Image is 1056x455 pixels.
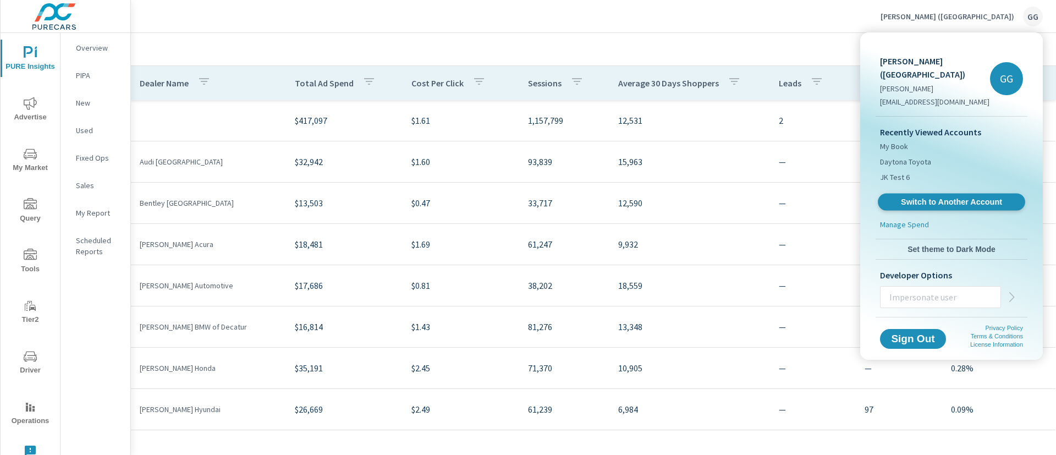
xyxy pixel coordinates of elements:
[880,141,908,152] span: My Book
[880,83,990,94] p: [PERSON_NAME]
[880,54,990,81] p: [PERSON_NAME] ([GEOGRAPHIC_DATA])
[876,219,1027,234] a: Manage Spend
[971,333,1023,339] a: Terms & Conditions
[880,156,931,167] span: Daytona Toyota
[880,172,910,183] span: JK Test 6
[884,197,1019,207] span: Switch to Another Account
[880,244,1023,254] span: Set theme to Dark Mode
[876,239,1027,259] button: Set theme to Dark Mode
[880,125,1023,139] p: Recently Viewed Accounts
[878,194,1025,211] a: Switch to Another Account
[880,268,1023,282] p: Developer Options
[889,334,937,344] span: Sign Out
[970,341,1023,348] a: License Information
[880,329,946,349] button: Sign Out
[986,325,1023,331] a: Privacy Policy
[880,96,990,107] p: [EMAIL_ADDRESS][DOMAIN_NAME]
[881,283,1000,311] input: Impersonate user
[880,219,929,230] p: Manage Spend
[990,62,1023,95] div: GG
